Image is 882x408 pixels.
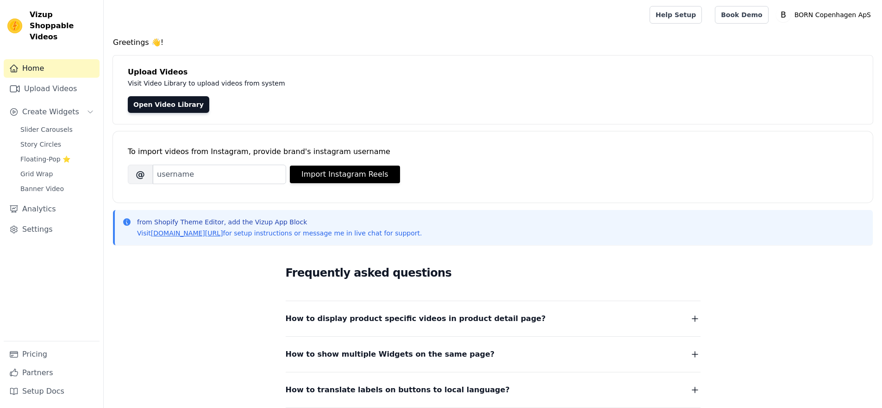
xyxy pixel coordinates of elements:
button: How to show multiple Widgets on the same page? [286,348,701,361]
a: Story Circles [15,138,100,151]
a: Home [4,59,100,78]
text: B [781,10,786,19]
p: Visit for setup instructions or message me in live chat for support. [137,229,422,238]
a: Partners [4,364,100,382]
a: Slider Carousels [15,123,100,136]
p: from Shopify Theme Editor, add the Vizup App Block [137,217,422,227]
span: Floating-Pop ⭐ [20,155,70,164]
p: BORN Copenhagen ApS [791,6,875,23]
a: Grid Wrap [15,167,100,180]
a: Setup Docs [4,382,100,401]
span: Vizup Shoppable Videos [30,9,96,43]
a: [DOMAIN_NAME][URL] [151,229,223,237]
button: How to display product specific videos in product detail page? [286,312,701,325]
a: Upload Videos [4,80,100,98]
span: Slider Carousels [20,125,73,134]
button: Import Instagram Reels [290,166,400,183]
span: How to translate labels on buttons to local language? [286,383,510,396]
h4: Upload Videos [128,67,858,78]
p: Visit Video Library to upload videos from system [128,78,543,89]
a: Open Video Library [128,96,209,113]
img: Vizup [7,19,22,33]
button: B BORN Copenhagen ApS [776,6,875,23]
span: How to show multiple Widgets on the same page? [286,348,495,361]
a: Book Demo [715,6,768,24]
span: How to display product specific videos in product detail page? [286,312,546,325]
a: Help Setup [650,6,702,24]
a: Banner Video [15,182,100,195]
h4: Greetings 👋! [113,37,873,48]
span: Banner Video [20,184,64,193]
a: Pricing [4,345,100,364]
span: Story Circles [20,140,61,149]
a: Analytics [4,200,100,218]
a: Settings [4,220,100,239]
span: Grid Wrap [20,169,53,179]
span: @ [128,165,153,184]
input: username [153,165,286,184]
button: How to translate labels on buttons to local language? [286,383,701,396]
h2: Frequently asked questions [286,264,701,282]
a: Floating-Pop ⭐ [15,153,100,166]
span: Create Widgets [22,106,79,117]
div: To import videos from Instagram, provide brand's instagram username [128,146,858,157]
button: Create Widgets [4,103,100,121]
